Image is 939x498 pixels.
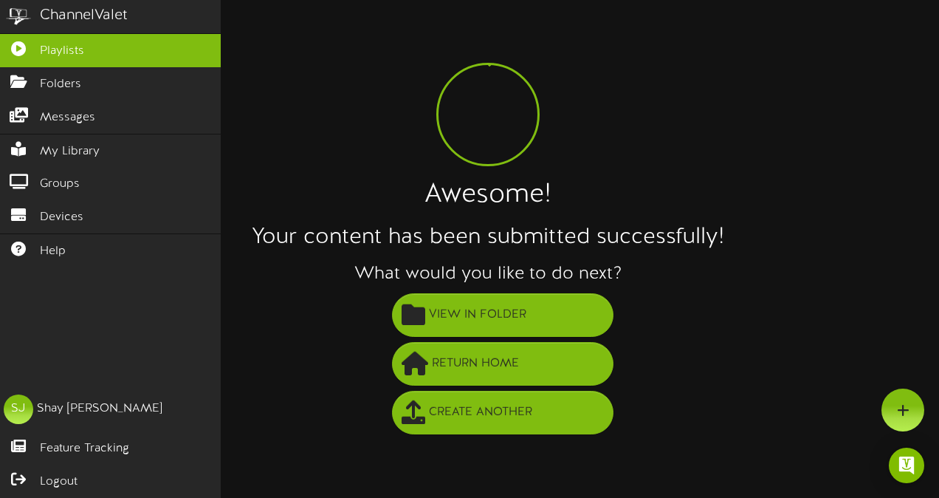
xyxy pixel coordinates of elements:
span: Logout [40,474,78,491]
h1: Awesome! [37,181,939,211]
div: ChannelValet [40,5,128,27]
span: Playlists [40,43,84,60]
div: Open Intercom Messenger [889,448,924,483]
button: View in Folder [392,293,613,337]
h2: Your content has been submitted successfully! [37,225,939,250]
div: SJ [4,395,33,424]
div: Shay [PERSON_NAME] [37,400,162,417]
span: Folders [40,76,81,93]
span: Devices [40,209,83,226]
button: Create Another [392,391,613,434]
span: Help [40,243,66,260]
span: Groups [40,176,80,193]
h3: What would you like to do next? [37,265,939,284]
span: Create Another [425,400,536,425]
span: Return Home [428,352,523,376]
span: Feature Tracking [40,440,129,457]
button: Return Home [392,342,613,386]
span: My Library [40,143,100,160]
span: View in Folder [425,303,530,327]
span: Messages [40,109,95,126]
